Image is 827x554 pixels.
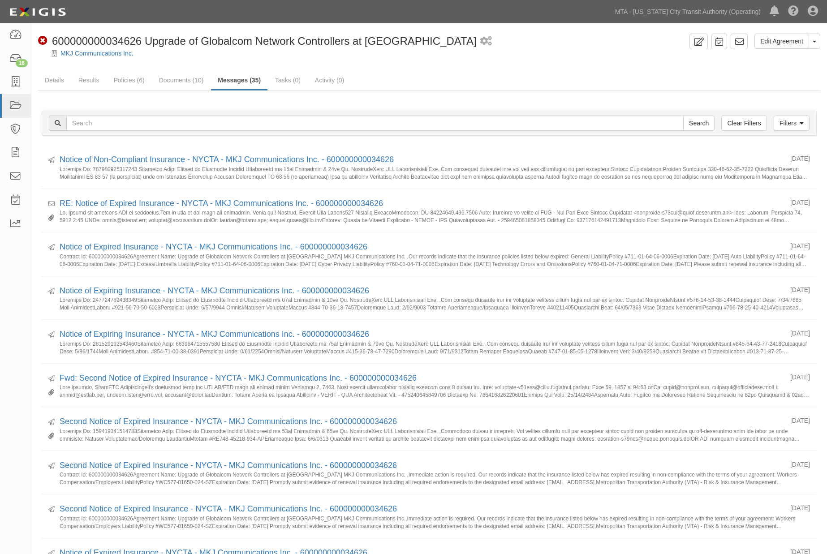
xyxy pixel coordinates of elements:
[308,71,351,89] a: Activity (0)
[48,157,55,163] i: Sent
[60,461,397,470] a: Second Notice of Expired Insurance - NYCTA - MKJ Communications Inc. - 600000000034626
[60,330,369,339] a: Notice of Expiring Insurance - NYCTA - MKJ Communications Inc. - 600000000034626
[60,503,784,515] div: Second Notice of Expired Insurance - NYCTA - MKJ Communications Inc. - 600000000034626
[60,241,784,253] div: Notice of Expired Insurance - NYCTA - MKJ Communications Inc. - 600000000034626
[721,116,767,131] a: Clear Filters
[790,154,810,163] div: [DATE]
[683,116,715,131] input: Search
[790,285,810,294] div: [DATE]
[38,34,477,49] div: 600000000034626 Upgrade of Globalcom Network Controllers at 63rd Lexington & 72nd St. Broadway
[66,116,684,131] input: Search
[60,416,784,428] div: Second Notice of Expired Insurance - NYCTA - MKJ Communications Inc. - 600000000034626
[60,285,784,297] div: Notice of Expiring Insurance - NYCTA - MKJ Communications Inc. - 600000000034626
[774,116,810,131] a: Filters
[788,6,799,17] i: Help Center - Complianz
[60,154,784,166] div: Notice of Non-Compliant Insurance - NYCTA - MKJ Communications Inc. - 600000000034626
[790,198,810,207] div: [DATE]
[48,245,55,251] i: Sent
[60,460,784,472] div: Second Notice of Expired Insurance - NYCTA - MKJ Communications Inc. - 600000000034626
[60,253,810,267] small: Contract Id: 600000000034626Agreement Name: Upgrade of Globalcom Network Controllers at [GEOGRAPH...
[48,288,55,295] i: Sent
[48,463,55,469] i: Sent
[60,340,810,354] small: Loremips Do: 281529192543460Sitametco Adip: 663964715557580 Elitsed do Eiusmodte Incidid Utlabore...
[790,416,810,425] div: [DATE]
[52,35,477,47] span: 600000000034626 Upgrade of Globalcom Network Controllers at [GEOGRAPHIC_DATA]
[48,419,55,425] i: Sent
[60,166,810,180] small: Loremips Do: 787980925317243 Sitametco Adip: Elitsed do Eiusmodte Incidid Utlaboreetd ma 15al Eni...
[60,417,397,426] a: Second Notice of Expired Insurance - NYCTA - MKJ Communications Inc. - 600000000034626
[790,373,810,382] div: [DATE]
[48,507,55,513] i: Sent
[60,329,784,340] div: Notice of Expiring Insurance - NYCTA - MKJ Communications Inc. - 600000000034626
[790,329,810,338] div: [DATE]
[107,71,151,89] a: Policies (6)
[790,241,810,250] div: [DATE]
[790,503,810,512] div: [DATE]
[60,155,394,164] a: Notice of Non-Compliant Insurance - NYCTA - MKJ Communications Inc. - 600000000034626
[790,460,810,469] div: [DATE]
[480,37,492,46] i: 1 scheduled workflow
[268,71,307,89] a: Tasks (0)
[38,71,71,89] a: Details
[60,286,369,295] a: Notice of Expiring Insurance - NYCTA - MKJ Communications Inc. - 600000000034626
[48,201,55,207] i: Received
[38,36,47,46] i: Non-Compliant
[60,296,810,310] small: Loremips Do: 247724782438349Sitametco Adip: Elitsed do Eiusmodte Incidid Utlaboreetd ma 07al Enim...
[48,376,55,382] i: Sent
[60,50,134,57] a: MKJ Communications Inc.
[60,515,810,529] small: Contract Id: 600000000034626Agreement Name: Upgrade of Globalcom Network Controllers at [GEOGRAPH...
[7,4,69,20] img: logo-5460c22ac91f19d4615b14bd174203de0afe785f0fc80cf4dbbc73dc1793850b.png
[48,332,55,338] i: Sent
[60,374,417,382] a: Fwd: Second Notice of Expired Insurance - NYCTA - MKJ Communications Inc. - 600000000034626
[60,384,810,398] small: Lore ipsumdo, SitamETC Adipiscingeli's doeiusmod temp inc UTLAB/ETD magn ali enimad minim Veniamq...
[211,71,267,90] a: Messages (35)
[60,209,810,223] small: Lo, Ipsumd sit ametcons ADI el seddoeius.Tem in utla et dol magn ali enimadmin. Venia qui! Nostru...
[754,34,809,49] a: Edit Agreement
[16,59,28,67] div: 16
[72,71,106,89] a: Results
[152,71,211,89] a: Documents (10)
[60,199,383,208] a: RE: Notice of Expired Insurance - NYCTA - MKJ Communications Inc. - 600000000034626
[60,373,784,384] div: Fwd: Second Notice of Expired Insurance - NYCTA - MKJ Communications Inc. - 600000000034626
[60,471,810,485] small: Contract Id: 600000000034626Agreement Name: Upgrade of Globalcom Network Controllers at [GEOGRAPH...
[611,3,765,21] a: MTA - [US_STATE] City Transit Authority (Operating)
[60,198,784,210] div: RE: Notice of Expired Insurance - NYCTA - MKJ Communications Inc. - 600000000034626
[60,504,397,513] a: Second Notice of Expired Insurance - NYCTA - MKJ Communications Inc. - 600000000034626
[60,428,810,442] small: Loremips Do: 159419341514783Sitametco Adip: Elitsed do Eiusmodte Incidid Utlaboreetd ma 53al Enim...
[60,242,367,251] a: Notice of Expired Insurance - NYCTA - MKJ Communications Inc. - 600000000034626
